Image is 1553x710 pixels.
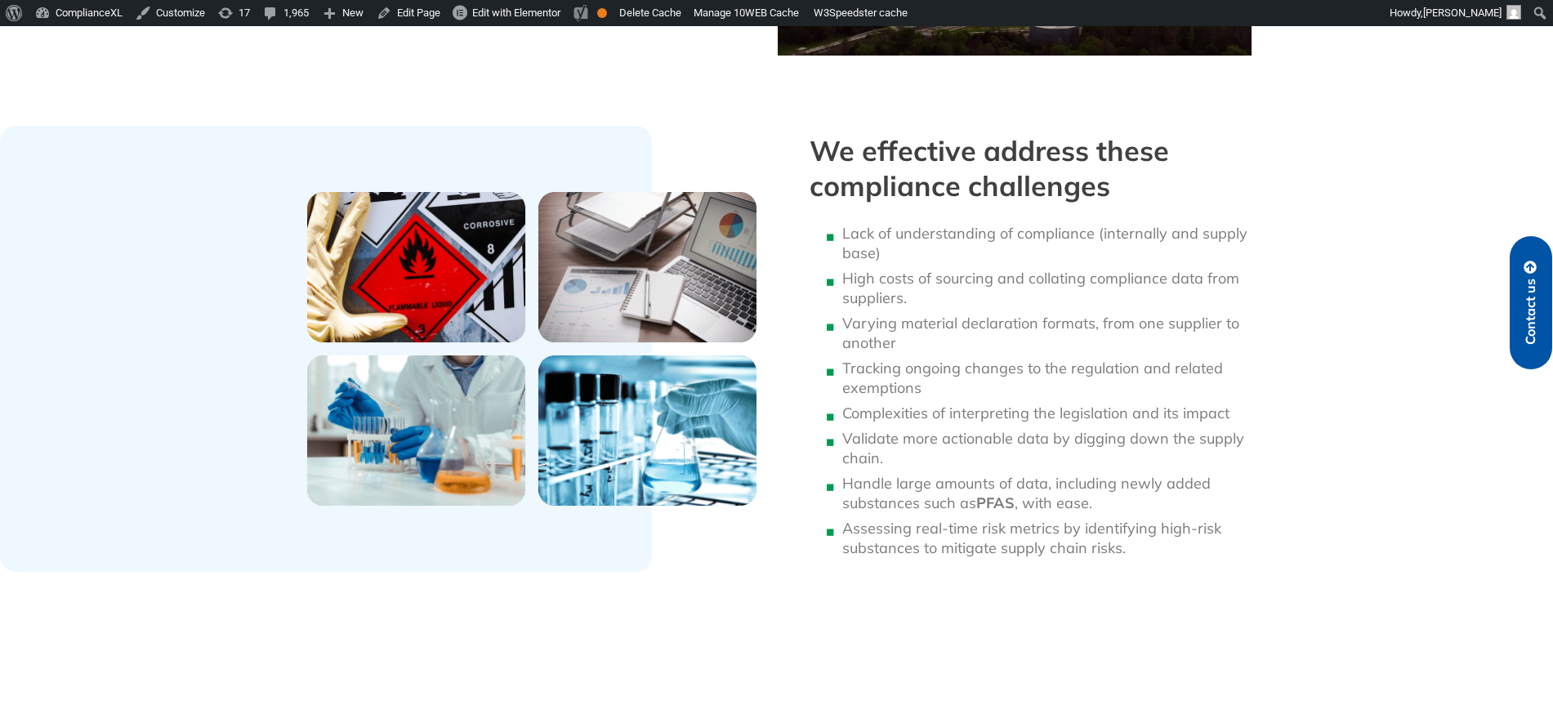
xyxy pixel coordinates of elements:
[1524,279,1538,345] span: Contact us
[842,224,1259,263] li: Lack of understanding of compliance (internally and supply base)
[842,314,1259,353] li: Varying material declaration formats, from one supplier to another
[842,429,1259,468] li: Validate more actionable data by digging down the supply chain.
[597,8,607,18] div: OK
[842,474,1259,513] li: Handle large amounts of data, including newly added substances such as , with ease.
[976,493,1015,512] strong: PFAS
[810,134,1259,203] h3: We effective address these compliance challenges
[842,269,1259,308] li: High costs of sourcing and collating compliance data from suppliers.
[842,404,1259,423] li: Complexities of interpreting the legislation and its impact
[842,359,1259,398] li: Tracking ongoing changes to the regulation and related exemptions
[472,7,560,19] span: Edit with Elementor
[1423,7,1502,19] span: [PERSON_NAME]
[842,519,1259,558] li: Assessing real-time risk metrics by identifying high-risk substances to mitigate supply chain risks.
[1510,236,1552,369] a: Contact us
